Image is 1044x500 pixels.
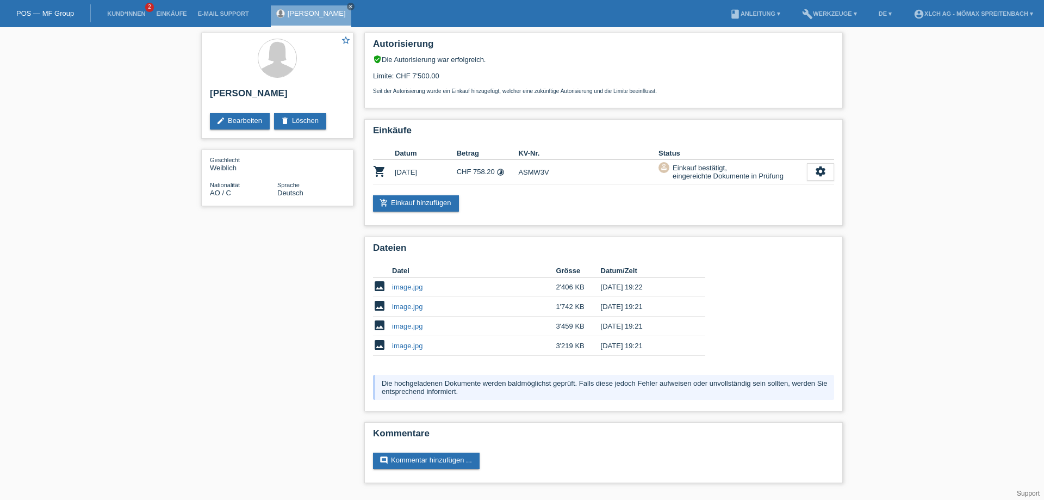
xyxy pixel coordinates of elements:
[395,147,457,160] th: Datum
[380,456,388,465] i: comment
[373,165,386,178] i: POSP00028289
[392,264,556,277] th: Datei
[145,3,154,12] span: 2
[601,277,690,297] td: [DATE] 19:22
[373,375,834,400] div: Die hochgeladenen Dokumente werden baldmöglichst geprüft. Falls diese jedoch Fehler aufweisen ode...
[373,88,834,94] p: Seit der Autorisierung wurde ein Einkauf hinzugefügt, welcher eine zukünftige Autorisierung und d...
[210,189,231,197] span: Angola / C / 28.08.2002
[457,160,519,184] td: CHF 758.20
[281,116,289,125] i: delete
[601,317,690,336] td: [DATE] 19:21
[660,163,668,171] i: approval
[556,336,600,356] td: 3'219 KB
[210,157,240,163] span: Geschlecht
[556,277,600,297] td: 2'406 KB
[341,35,351,47] a: star_border
[556,297,600,317] td: 1'742 KB
[210,182,240,188] span: Nationalität
[373,64,834,94] div: Limite: CHF 7'500.00
[392,342,422,350] a: image.jpg
[348,4,353,9] i: close
[288,9,346,17] a: [PERSON_NAME]
[392,303,422,311] a: image.jpg
[373,55,382,64] i: verified_user
[373,125,834,141] h2: Einkäufe
[216,116,225,125] i: edit
[601,264,690,277] th: Datum/Zeit
[908,10,1039,17] a: account_circleXLCH AG - Mömax Spreitenbach ▾
[373,195,459,212] a: add_shopping_cartEinkauf hinzufügen
[373,428,834,445] h2: Kommentare
[210,113,270,129] a: editBearbeiten
[457,147,519,160] th: Betrag
[797,10,862,17] a: buildWerkzeuge ▾
[373,39,834,55] h2: Autorisierung
[373,299,386,312] i: image
[518,147,658,160] th: KV-Nr.
[873,10,897,17] a: DE ▾
[16,9,74,17] a: POS — MF Group
[210,156,277,172] div: Weiblich
[601,336,690,356] td: [DATE] 19:21
[373,55,834,64] div: Die Autorisierung war erfolgreich.
[277,182,300,188] span: Sprache
[373,338,386,351] i: image
[347,3,355,10] a: close
[658,147,807,160] th: Status
[518,160,658,184] td: ASMW3V
[724,10,786,17] a: bookAnleitung ▾
[373,453,480,469] a: commentKommentar hinzufügen ...
[1017,490,1040,497] a: Support
[274,113,326,129] a: deleteLöschen
[815,165,826,177] i: settings
[556,264,600,277] th: Grösse
[373,319,386,332] i: image
[341,35,351,45] i: star_border
[373,280,386,293] i: image
[277,189,303,197] span: Deutsch
[669,162,784,182] div: Einkauf bestätigt, eingereichte Dokumente in Prüfung
[730,9,741,20] i: book
[802,9,813,20] i: build
[392,283,422,291] a: image.jpg
[380,199,388,207] i: add_shopping_cart
[601,297,690,317] td: [DATE] 19:21
[395,160,457,184] td: [DATE]
[913,9,924,20] i: account_circle
[373,243,834,259] h2: Dateien
[210,88,345,104] h2: [PERSON_NAME]
[496,168,505,176] i: Fixe Raten - Zinsübernahme durch Kunde (24 Raten)
[102,10,151,17] a: Kund*innen
[151,10,192,17] a: Einkäufe
[192,10,254,17] a: E-Mail Support
[556,317,600,336] td: 3'459 KB
[392,322,422,330] a: image.jpg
